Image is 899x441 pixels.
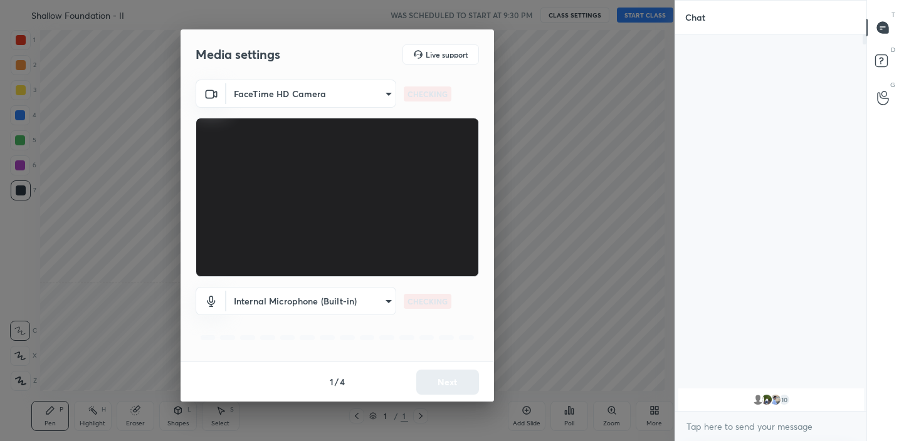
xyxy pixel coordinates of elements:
[407,88,448,100] p: CHECKING
[335,375,339,388] h4: /
[891,10,895,19] p: T
[890,80,895,90] p: G
[407,296,448,307] p: CHECKING
[196,46,280,63] h2: Media settings
[778,393,791,406] div: 10
[226,287,396,315] div: FaceTime HD Camera
[330,375,334,388] h4: 1
[426,51,468,58] h5: Live support
[891,45,895,54] p: D
[760,393,773,406] img: 4b245cc0e7eb4be0936ae453fa62c2f9.jpg
[340,375,345,388] h4: 4
[226,80,396,108] div: FaceTime HD Camera
[752,393,764,406] img: default.png
[769,393,782,406] img: 738f89eb00414ef6b0b24918425455b4.jpg
[675,386,867,441] div: grid
[675,1,715,34] p: Chat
